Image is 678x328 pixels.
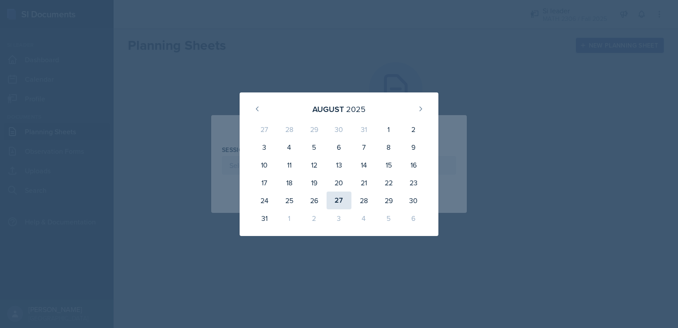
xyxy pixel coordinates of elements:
[376,174,401,192] div: 22
[327,156,351,174] div: 13
[346,103,366,115] div: 2025
[327,174,351,192] div: 20
[327,120,351,138] div: 30
[376,192,401,209] div: 29
[401,174,426,192] div: 23
[302,156,327,174] div: 12
[376,156,401,174] div: 15
[327,138,351,156] div: 6
[376,209,401,227] div: 5
[277,192,302,209] div: 25
[302,192,327,209] div: 26
[302,174,327,192] div: 19
[376,120,401,138] div: 1
[252,174,277,192] div: 17
[252,209,277,227] div: 31
[351,156,376,174] div: 14
[252,120,277,138] div: 27
[277,138,302,156] div: 4
[351,209,376,227] div: 4
[302,138,327,156] div: 5
[401,120,426,138] div: 2
[277,156,302,174] div: 11
[277,120,302,138] div: 28
[401,138,426,156] div: 9
[401,192,426,209] div: 30
[376,138,401,156] div: 8
[327,209,351,227] div: 3
[302,120,327,138] div: 29
[351,174,376,192] div: 21
[351,120,376,138] div: 31
[312,103,344,115] div: August
[252,156,277,174] div: 10
[401,156,426,174] div: 16
[277,209,302,227] div: 1
[252,192,277,209] div: 24
[277,174,302,192] div: 18
[351,192,376,209] div: 28
[401,209,426,227] div: 6
[327,192,351,209] div: 27
[351,138,376,156] div: 7
[302,209,327,227] div: 2
[252,138,277,156] div: 3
